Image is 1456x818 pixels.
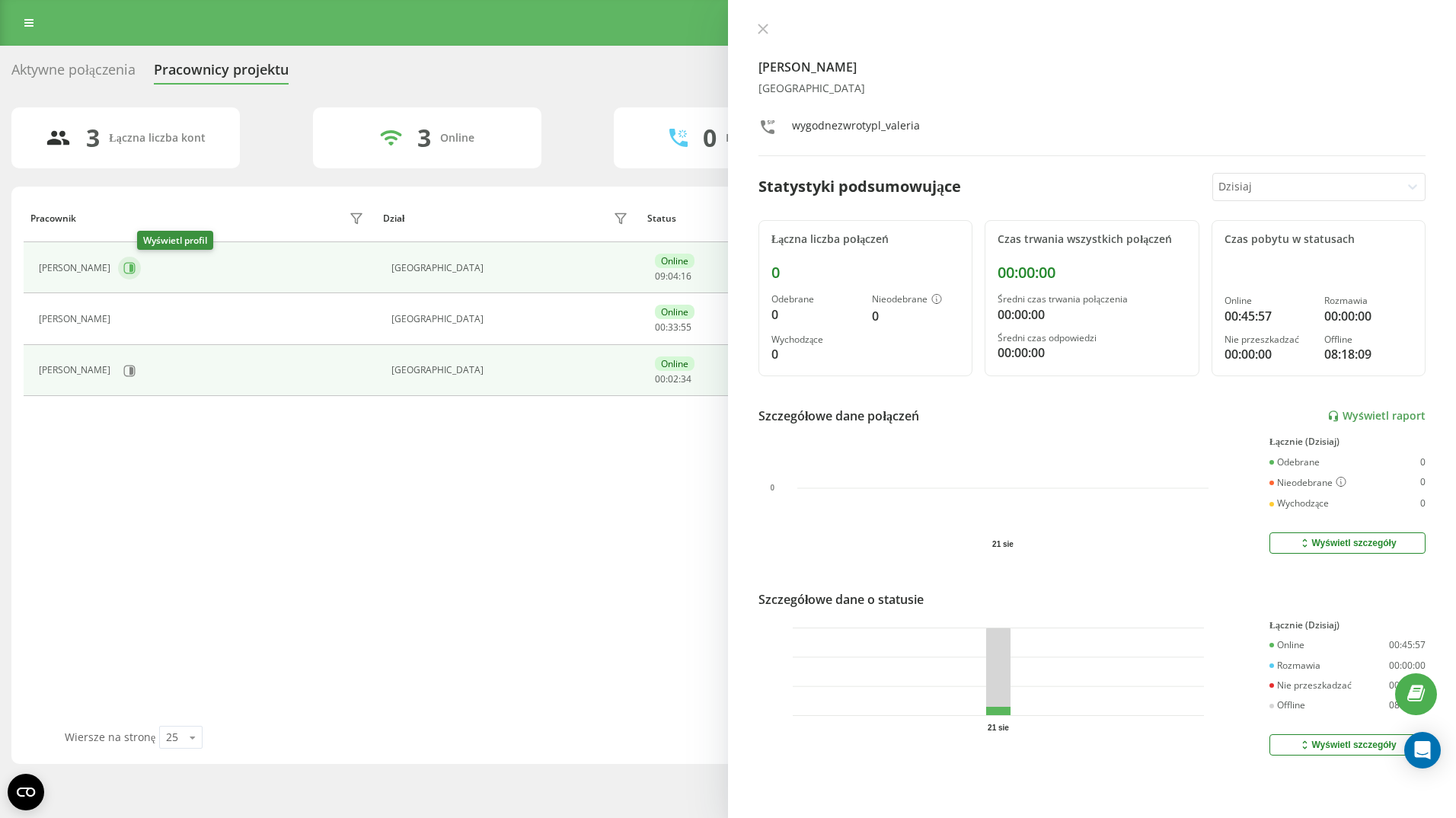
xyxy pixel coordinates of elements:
div: Online [655,254,694,268]
div: Wyświetl profil [137,231,213,250]
button: Wyświetl szczegóły [1269,532,1426,554]
div: Offline [1269,700,1305,711]
div: Online [1225,296,1313,306]
span: 55 [681,321,691,334]
div: 3 [417,123,431,152]
div: Open Intercom Messenger [1404,732,1441,768]
div: [GEOGRAPHIC_DATA] [391,314,632,324]
button: Wyświetl szczegóły [1269,734,1426,756]
span: 34 [681,372,691,385]
span: 02 [668,372,679,385]
div: 00:45:57 [1389,640,1426,650]
div: 00:00:00 [998,343,1186,362]
span: 00 [655,321,666,334]
div: 0 [1420,457,1426,468]
div: 00:00:00 [998,264,1186,282]
div: Aktywne połączenia [11,62,136,85]
div: 0 [771,305,860,324]
div: Średni czas odpowiedzi [998,333,1186,343]
div: Nie przeszkadzać [1269,680,1352,691]
div: 00:00:00 [1324,307,1413,325]
div: Łącznie (Dzisiaj) [1269,436,1426,447]
div: Czas pobytu w statusach [1225,233,1413,246]
div: [PERSON_NAME] [39,263,114,273]
div: Łączna liczba połączeń [771,233,959,246]
span: 00 [655,372,666,385]
span: 09 [655,270,666,283]
div: Odebrane [771,294,860,305]
text: 21 sie [992,540,1014,548]
div: 0 [872,307,960,325]
div: Dział [383,213,404,224]
div: 0 [703,123,717,152]
div: 0 [771,345,860,363]
div: 00:00:00 [1389,660,1426,671]
div: [GEOGRAPHIC_DATA] [391,263,632,273]
div: Nieodebrane [872,294,960,306]
div: Offline [1324,334,1413,345]
div: wygodnezwrotypl_valeria [792,118,920,140]
div: 00:00:00 [1389,680,1426,691]
div: Pracownicy projektu [154,62,289,85]
div: Online [655,305,694,319]
div: [PERSON_NAME] [39,365,114,375]
div: Wyświetl szczegóły [1298,537,1396,549]
div: Wychodzące [1269,498,1329,509]
div: Rozmawia [1269,660,1320,671]
span: 04 [668,270,679,283]
div: Statystyki podsumowujące [758,175,961,198]
div: Szczegółowe dane połączeń [758,407,919,425]
div: 00:00:00 [998,305,1186,324]
div: Online [655,356,694,371]
text: 21 sie [988,724,1009,732]
text: 0 [770,484,774,492]
span: 33 [668,321,679,334]
div: Odebrane [1269,457,1320,468]
div: Online [1269,640,1304,650]
div: Czas trwania wszystkich połączeń [998,233,1186,246]
div: [GEOGRAPHIC_DATA] [758,82,1426,95]
div: Rozmawia [1324,296,1413,306]
div: Rozmawiają [726,132,787,145]
div: [GEOGRAPHIC_DATA] [391,365,632,375]
div: : : [655,322,691,333]
div: Online [440,132,474,145]
span: Wiersze na stronę [65,730,155,744]
div: 00:45:57 [1225,307,1313,325]
div: Łącznie (Dzisiaj) [1269,620,1426,631]
div: 0 [1420,477,1426,489]
div: 0 [771,264,959,282]
div: 00:00:00 [1225,345,1313,363]
h4: [PERSON_NAME] [758,58,1426,76]
div: 08:18:09 [1324,345,1413,363]
div: Średni czas trwania połączenia [998,294,1186,305]
div: Wyświetl szczegóły [1298,739,1396,751]
div: 08:18:09 [1389,700,1426,711]
div: Wychodzące [771,334,860,345]
button: Open CMP widget [8,774,44,810]
div: 25 [166,730,178,745]
div: 0 [1420,498,1426,509]
div: Nie przeszkadzać [1225,334,1313,345]
div: : : [655,374,691,385]
div: : : [655,271,691,282]
div: Szczegółowe dane o statusie [758,590,924,609]
a: Wyświetl raport [1327,410,1426,423]
div: [PERSON_NAME] [39,314,114,324]
div: Nieodebrane [1269,477,1346,489]
div: Pracownik [30,213,76,224]
span: 16 [681,270,691,283]
div: Status [647,213,676,224]
div: 3 [86,123,100,152]
div: Łączna liczba kont [109,132,205,145]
